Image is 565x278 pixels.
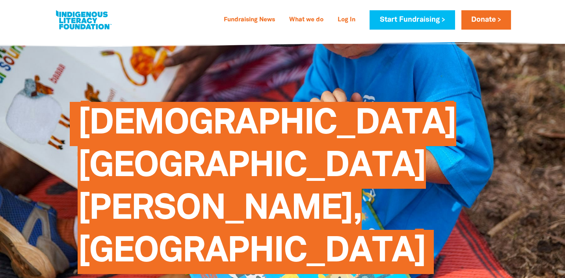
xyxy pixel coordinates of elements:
[284,14,328,26] a: What we do
[333,14,360,26] a: Log In
[461,10,511,30] a: Donate
[219,14,280,26] a: Fundraising News
[78,108,456,274] span: [DEMOGRAPHIC_DATA][GEOGRAPHIC_DATA][PERSON_NAME], [GEOGRAPHIC_DATA]
[370,10,455,30] a: Start Fundraising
